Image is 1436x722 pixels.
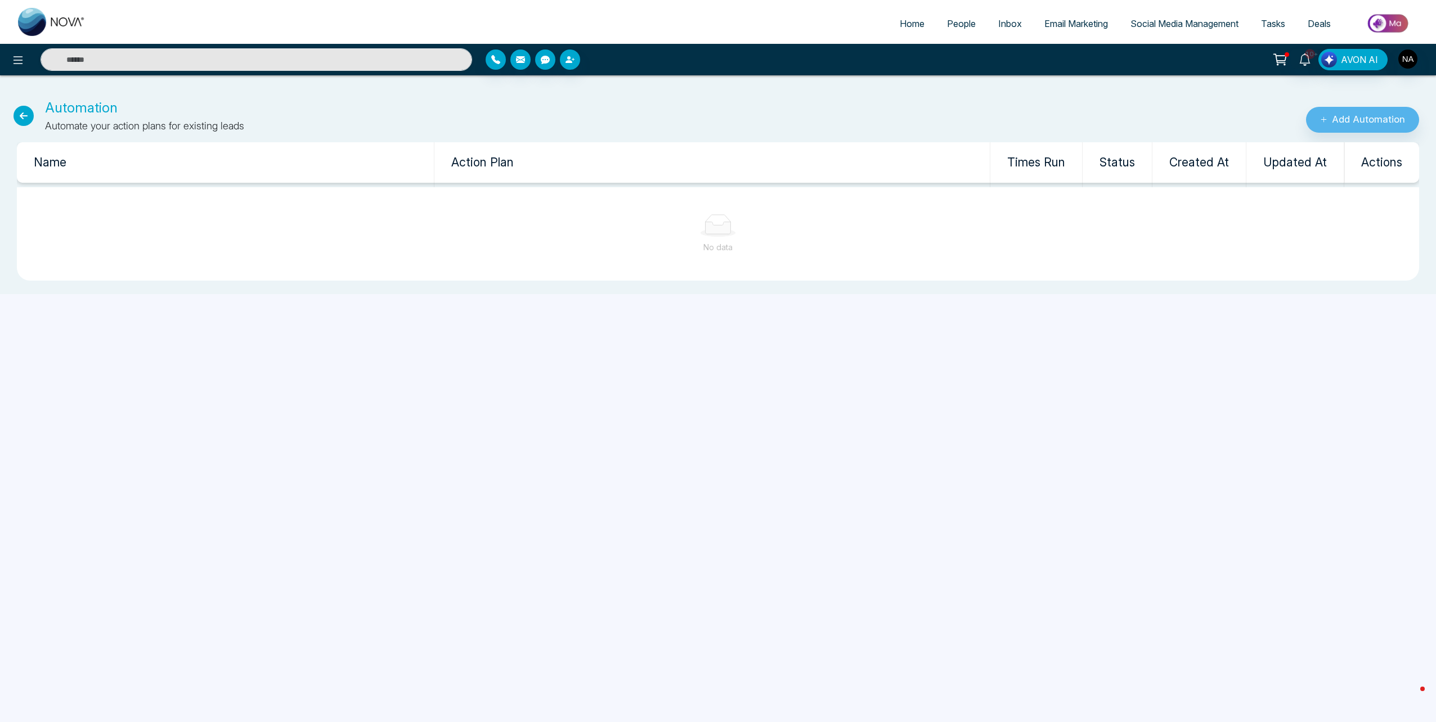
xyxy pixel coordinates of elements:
[1344,142,1420,183] th: Actions
[1305,49,1315,59] span: 10+
[990,142,1083,183] th: Times Run
[1308,18,1331,29] span: Deals
[936,13,987,34] a: People
[1246,142,1344,183] th: Updated At
[1261,18,1285,29] span: Tasks
[1296,13,1342,34] a: Deals
[45,98,244,118] p: Automation
[45,120,244,132] span: Automate your action plans for existing leads
[1341,53,1378,66] span: AVON AI
[987,13,1033,34] a: Inbox
[1321,52,1337,67] img: Lead Flow
[18,8,86,36] img: Nova CRM Logo
[900,18,925,29] span: Home
[26,241,1410,254] div: No data
[947,18,976,29] span: People
[1291,49,1318,69] a: 10+
[1348,11,1429,36] img: Market-place.gif
[1033,13,1119,34] a: Email Marketing
[998,18,1022,29] span: Inbox
[1130,18,1238,29] span: Social Media Management
[1250,13,1296,34] a: Tasks
[1306,107,1419,133] button: Add Automation
[17,142,434,183] th: Name
[1398,684,1425,711] iframe: Intercom live chat
[1152,142,1246,183] th: Created At
[1398,49,1417,69] img: User Avatar
[888,13,936,34] a: Home
[434,142,990,183] th: Action Plan
[1297,109,1429,120] a: Add Automation
[1083,142,1152,183] th: Status
[1119,13,1250,34] a: Social Media Management
[1044,18,1108,29] span: Email Marketing
[1318,49,1388,70] button: AVON AI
